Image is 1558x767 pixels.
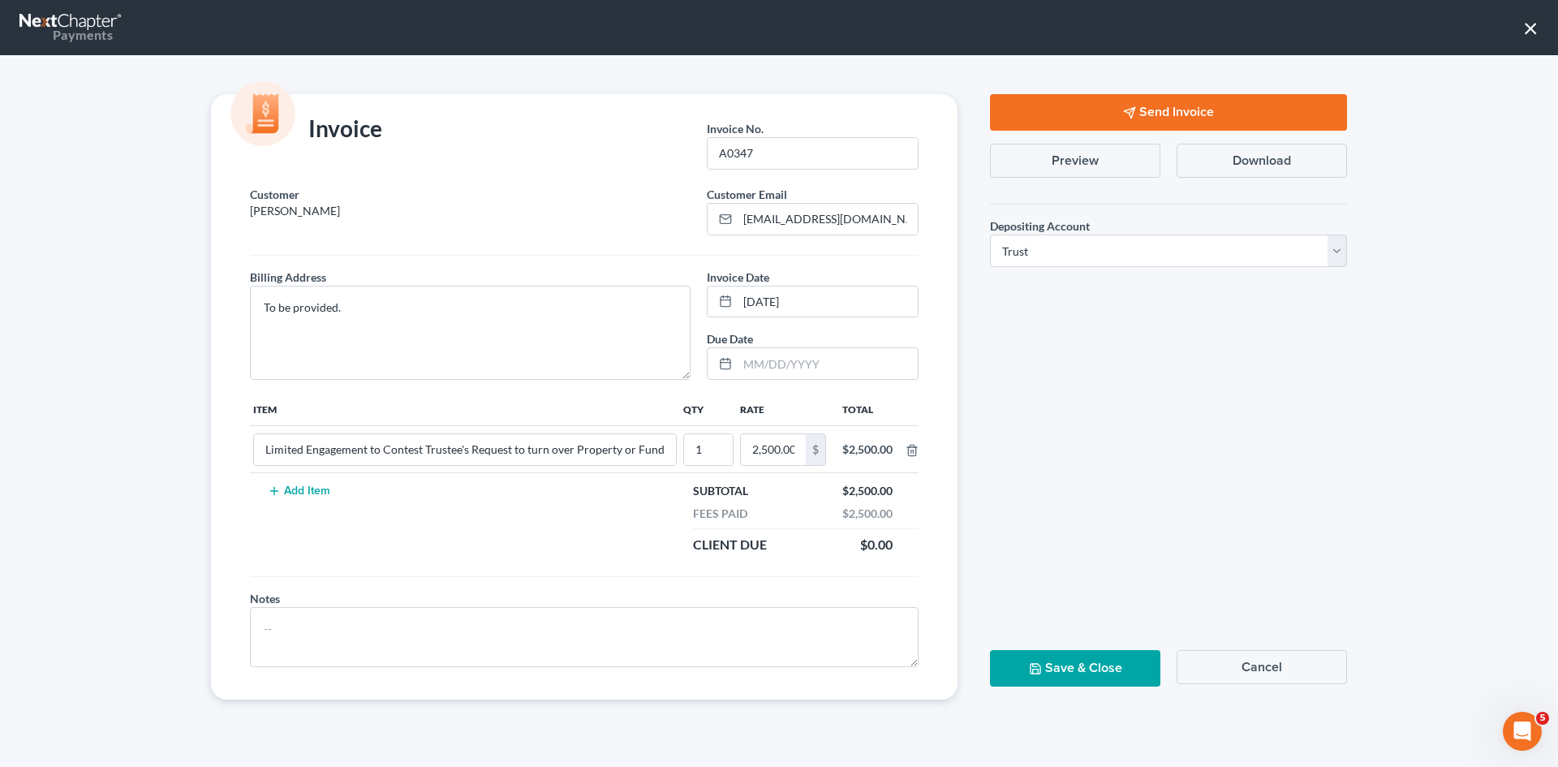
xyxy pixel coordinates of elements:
span: 5 [1536,712,1549,725]
span: Customer Email [707,187,787,201]
button: Send Invoice [990,94,1347,131]
input: 0.00 [741,434,806,465]
span: Invoice No. [707,122,764,136]
input: -- [684,434,733,465]
span: Depositing Account [990,219,1090,233]
button: × [1523,15,1539,41]
div: $ [806,434,825,465]
label: Customer [250,186,299,203]
button: Add Item [263,485,334,498]
div: $2,500.00 [834,506,901,522]
input: MM/DD/YYYY [738,287,918,317]
div: $2,500.00 [834,483,901,499]
span: Billing Address [250,270,326,284]
div: Subtotal [685,483,756,499]
a: Payments [19,8,123,47]
input: MM/DD/YYYY [738,348,918,379]
span: Invoice Date [707,270,769,284]
input: Enter email... [738,204,918,235]
input: -- [254,434,676,465]
label: Due Date [707,330,753,347]
div: Invoice [242,114,390,146]
div: Payments [19,26,113,44]
label: Notes [250,590,280,607]
img: icon-money-cc55cd5b71ee43c44ef0efbab91310903cbf28f8221dba23c0d5ca797e203e98.svg [230,81,295,146]
p: [PERSON_NAME] [250,203,691,219]
iframe: Intercom live chat [1503,712,1542,751]
button: Download [1177,144,1347,178]
th: Rate [737,393,829,425]
div: Fees Paid [685,506,755,522]
button: Save & Close [990,650,1160,687]
input: -- [708,138,918,169]
th: Qty [680,393,737,425]
button: Preview [990,144,1160,178]
div: $0.00 [852,536,901,554]
th: Total [829,393,906,425]
button: Cancel [1177,650,1347,684]
div: Client Due [685,536,775,554]
div: $2,500.00 [842,442,893,458]
th: Item [250,393,680,425]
